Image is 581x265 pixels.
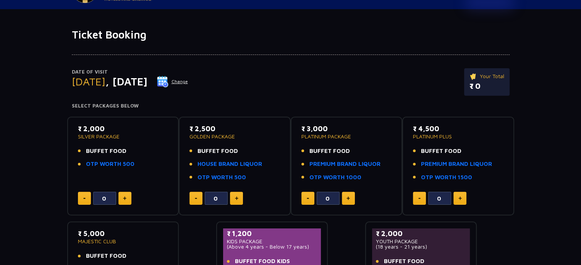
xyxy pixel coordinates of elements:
[227,239,317,244] p: KIDS PACKAGE
[195,198,197,199] img: minus
[86,252,126,260] span: BUFFET FOOD
[72,68,188,76] p: Date of Visit
[421,147,461,156] span: BUFFET FOOD
[197,147,238,156] span: BUFFET FOOD
[418,198,421,199] img: minus
[376,239,466,244] p: YOUTH PACKAGE
[78,134,168,139] p: SILVER PACKAGE
[83,198,86,199] img: minus
[86,160,134,169] a: OTP WORTH 500
[78,124,168,134] p: ₹ 2,000
[309,147,350,156] span: BUFFET FOOD
[189,124,280,134] p: ₹ 2,500
[197,173,246,182] a: OTP WORTH 500
[413,134,503,139] p: PLATINUM PLUS
[421,160,492,169] a: PREMIUM BRAND LIQUOR
[78,239,168,244] p: MAJESTIC CLUB
[72,75,105,88] span: [DATE]
[469,80,504,92] p: ₹ 0
[376,244,466,249] p: (18 years - 21 years)
[235,196,238,200] img: plus
[189,134,280,139] p: GOLDEN PACKAGE
[421,173,472,182] a: OTP WORTH 1500
[376,228,466,239] p: ₹ 2,000
[197,160,262,169] a: HOUSE BRAND LIQUOR
[105,75,147,88] span: , [DATE]
[227,244,317,249] p: (Above 4 years - Below 17 years)
[458,196,462,200] img: plus
[72,103,510,109] h4: Select Packages Below
[227,228,317,239] p: ₹ 1,200
[469,72,504,80] p: Your Total
[157,75,188,88] button: Change
[469,72,477,80] img: ticket
[307,198,309,199] img: minus
[309,160,380,169] a: PREMIUM BRAND LIQUOR
[301,134,392,139] p: PLATINUM PACKAGE
[86,147,126,156] span: BUFFET FOOD
[301,124,392,134] p: ₹ 3,000
[123,196,126,200] img: plus
[309,173,361,182] a: OTP WORTH 1000
[346,196,350,200] img: plus
[78,228,168,239] p: ₹ 5,000
[413,124,503,134] p: ₹ 4,500
[72,28,510,41] h1: Ticket Booking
